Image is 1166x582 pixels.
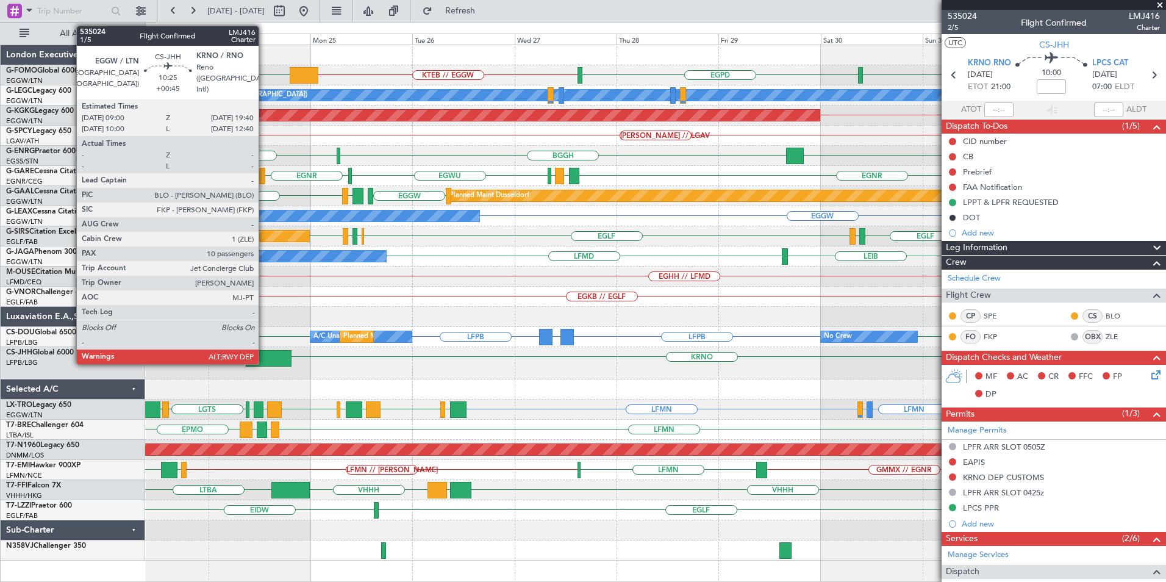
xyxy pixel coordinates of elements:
div: Fri 29 [718,34,820,45]
a: G-KGKGLegacy 600 [6,107,74,115]
a: EGSS/STN [6,157,38,166]
span: AC [1017,371,1028,383]
a: T7-N1960Legacy 650 [6,442,79,449]
a: ZLE [1106,331,1133,342]
a: LTBA/ISL [6,431,34,440]
a: N358VJChallenger 350 [6,542,86,550]
div: No Crew [824,328,852,346]
a: G-LEAXCessna Citation XLS [6,208,100,215]
a: EGGW/LTN [6,411,43,420]
span: Permits [946,408,975,422]
div: Mon 25 [310,34,412,45]
span: Crew [946,256,967,270]
span: G-FOMO [6,67,37,74]
span: 535024 [948,10,977,23]
a: G-LEGCLegacy 600 [6,87,71,95]
a: Schedule Crew [948,273,1001,285]
a: CS-DOUGlobal 6500 [6,329,76,336]
div: KRNO DEP CUSTOMS [963,472,1044,483]
span: [DATE] [1092,69,1117,81]
span: ATOT [961,104,981,116]
a: G-GAALCessna Citation XLS+ [6,188,107,195]
span: LPCS CAT [1092,57,1128,70]
div: Prebrief [963,167,992,177]
div: LPCS PPR [963,503,999,513]
span: T7-FFI [6,482,27,489]
a: VHHH/HKG [6,491,42,500]
a: G-FOMOGlobal 6000 [6,67,79,74]
a: G-VNORChallenger 650 [6,289,88,296]
a: G-GARECessna Citation XLS+ [6,168,107,175]
button: UTC [945,37,966,48]
div: Thu 28 [617,34,718,45]
span: G-GARE [6,168,34,175]
span: FFC [1079,371,1093,383]
a: LGAV/ATH [6,137,39,146]
input: Trip Number [37,2,107,20]
a: EGGW/LTN [6,117,43,126]
span: CS-JHH [6,349,32,356]
a: SPE [984,311,1011,322]
span: CR [1048,371,1059,383]
span: Charter [1129,23,1160,33]
span: Dispatch Checks and Weather [946,351,1062,365]
a: EGLF/FAB [6,237,38,246]
a: BLO [1106,311,1133,322]
span: T7-LZZI [6,502,31,509]
span: [DATE] - [DATE] [207,5,265,16]
a: G-SIRSCitation Excel [6,228,76,235]
div: Wed 27 [515,34,617,45]
span: G-LEGC [6,87,32,95]
span: (2/6) [1122,532,1140,545]
div: No Crew Cannes (Mandelieu) [109,247,199,265]
span: LX-TRO [6,401,32,409]
a: G-ENRGPraetor 600 [6,148,76,155]
div: CS [1082,309,1103,323]
div: [DATE] [148,24,168,35]
span: ETOT [968,81,988,93]
a: M-OUSECitation Mustang [6,268,95,276]
span: (1/3) [1122,407,1140,420]
button: All Aircraft [13,24,132,43]
span: G-SIRS [6,228,29,235]
span: G-KGKG [6,107,35,115]
div: Sat 23 [106,34,208,45]
div: Sun 24 [209,34,310,45]
span: FP [1113,371,1122,383]
div: Add new [962,228,1160,238]
a: LFMN/NCE [6,471,42,480]
span: G-ENRG [6,148,35,155]
a: FKP [984,331,1011,342]
span: G-JAGA [6,248,34,256]
a: Manage Services [948,549,1009,561]
span: CS-DOU [6,329,35,336]
span: G-LEAX [6,208,32,215]
span: G-SPCY [6,128,32,135]
div: A/C Unavailable [313,328,364,346]
span: CS-JHH [1039,38,1069,51]
a: T7-EMIHawker 900XP [6,462,80,469]
span: Dispatch [946,565,979,579]
div: Sun 31 [923,34,1025,45]
span: G-VNOR [6,289,36,296]
a: DNMM/LOS [6,451,44,460]
span: Leg Information [946,241,1007,255]
a: G-JAGAPhenom 300 [6,248,77,256]
span: N358VJ [6,542,34,550]
div: CID number [963,136,1007,146]
div: A/C Unavailable [GEOGRAPHIC_DATA] ([GEOGRAPHIC_DATA]) [109,86,307,104]
div: Planned Maint Dusseldorf [449,187,529,205]
span: Flight Crew [946,289,991,303]
span: T7-EMI [6,462,30,469]
span: G-GAAL [6,188,34,195]
div: LPFR ARR SLOT 0425z [963,487,1044,498]
span: Services [946,532,978,546]
span: KRNO RNO [968,57,1011,70]
span: Refresh [435,7,486,15]
a: EGGW/LTN [6,96,43,106]
button: Refresh [417,1,490,21]
a: EGGW/LTN [6,217,43,226]
span: 21:00 [991,81,1010,93]
div: Owner [139,207,160,225]
div: Flight Confirmed [1021,16,1087,29]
